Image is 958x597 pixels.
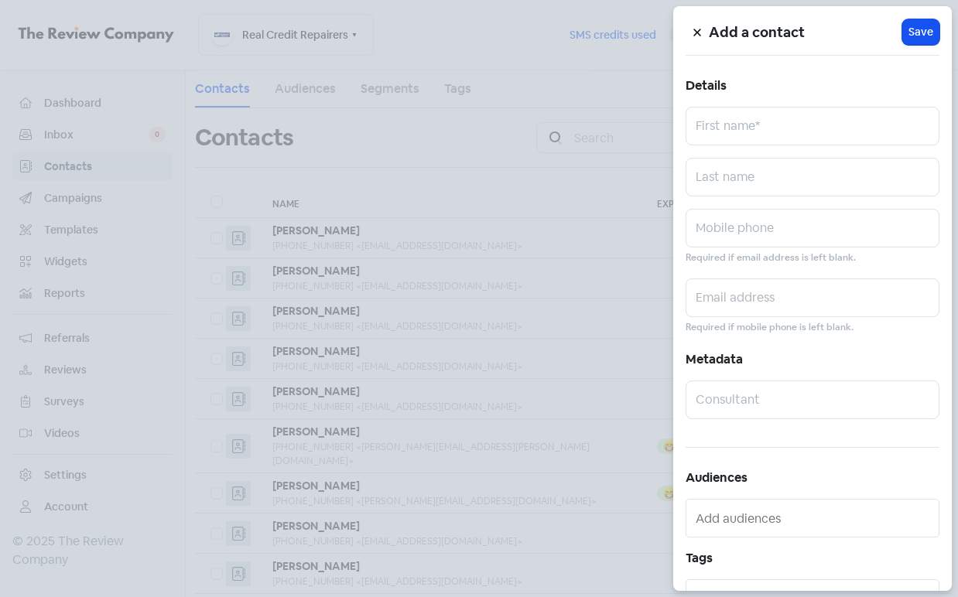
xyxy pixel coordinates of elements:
input: Mobile phone [686,209,939,247]
h5: Tags [686,547,939,570]
input: Consultant [686,380,939,419]
input: Email address [686,278,939,317]
input: First name [686,107,939,145]
h5: Details [686,74,939,97]
span: Save [908,24,933,40]
input: Add audiences [696,506,932,530]
input: Last name [686,158,939,196]
button: Save [902,19,939,45]
h5: Metadata [686,348,939,371]
h5: Audiences [686,466,939,490]
small: Required if mobile phone is left blank. [686,320,854,335]
h5: Add a contact [709,21,902,44]
small: Required if email address is left blank. [686,251,856,265]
